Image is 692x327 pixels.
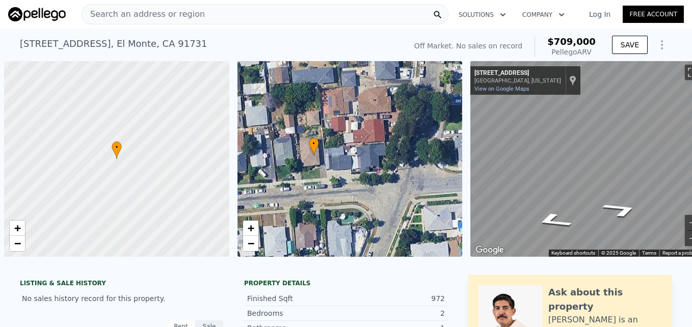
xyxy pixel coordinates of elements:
[569,75,576,86] a: Show location on map
[473,243,507,257] a: Open this area in Google Maps (opens a new window)
[244,279,448,287] div: Property details
[112,141,122,159] div: •
[547,36,596,47] span: $709,000
[82,8,205,20] span: Search an address or region
[601,250,636,256] span: © 2025 Google
[474,69,561,77] div: [STREET_ADDRESS]
[14,222,21,234] span: +
[247,222,254,234] span: +
[623,6,684,23] a: Free Account
[8,7,66,21] img: Pellego
[551,250,595,257] button: Keyboard shortcuts
[20,37,207,51] div: [STREET_ADDRESS] , El Monte , CA 91731
[346,293,445,304] div: 972
[547,47,596,57] div: Pellego ARV
[514,6,573,24] button: Company
[450,6,514,24] button: Solutions
[10,236,25,251] a: Zoom out
[474,77,561,84] div: [GEOGRAPHIC_DATA], [US_STATE]
[309,139,319,148] span: •
[474,86,529,92] a: View on Google Maps
[473,243,507,257] img: Google
[247,293,346,304] div: Finished Sqft
[10,221,25,236] a: Zoom in
[652,35,672,55] button: Show Options
[548,285,662,314] div: Ask about this property
[243,221,258,236] a: Zoom in
[519,209,588,232] path: Go West, Bodger St
[20,289,224,308] div: No sales history record for this property.
[20,279,224,289] div: LISTING & SALE HISTORY
[247,237,254,250] span: −
[247,308,346,318] div: Bedrooms
[414,41,522,51] div: Off Market. No sales on record
[346,308,445,318] div: 2
[309,138,319,155] div: •
[14,237,21,250] span: −
[587,198,655,222] path: Go East, Bodger St
[612,36,648,54] button: SAVE
[577,9,623,19] a: Log In
[112,143,122,152] span: •
[243,236,258,251] a: Zoom out
[642,250,656,256] a: Terms (opens in new tab)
